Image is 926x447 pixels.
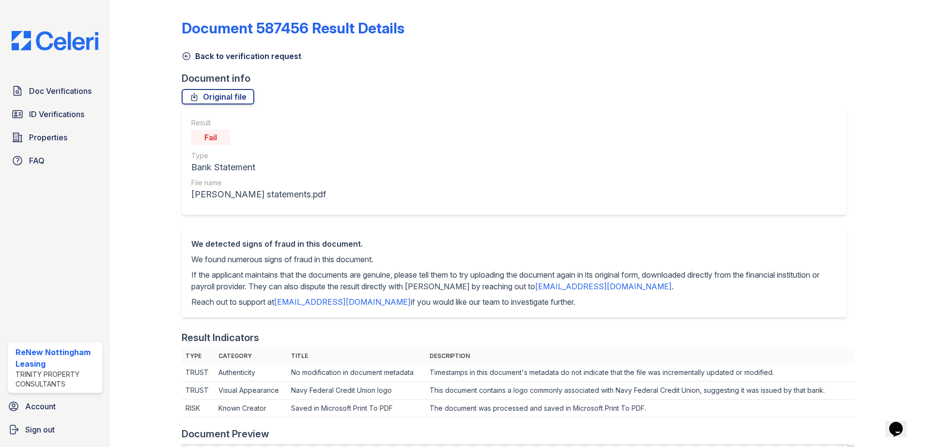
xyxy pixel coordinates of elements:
[426,364,854,382] td: Timestamps in this document's metadata do not indicate that the file was incrementally updated or...
[182,72,854,85] div: Document info
[8,81,102,101] a: Doc Verifications
[182,427,269,441] div: Document Preview
[191,296,837,308] p: Reach out to support at if you would like our team to investigate further.
[191,161,326,174] div: Bank Statement
[182,382,215,400] td: TRUST
[4,397,106,416] a: Account
[287,382,426,400] td: Navy Federal Credit Union logo
[885,408,916,437] iframe: chat widget
[15,346,98,370] div: ReNew Nottingham Leasing
[182,364,215,382] td: TRUST
[535,282,672,291] a: [EMAIL_ADDRESS][DOMAIN_NAME]
[8,128,102,147] a: Properties
[8,104,102,124] a: ID Verifications
[191,178,326,188] div: File name
[191,188,326,201] div: [PERSON_NAME] statements.pdf
[191,130,230,145] div: Fail
[672,282,674,291] span: .
[287,348,426,364] th: Title
[191,238,837,250] div: We detected signs of fraud in this document.
[15,370,98,389] div: Trinity Property Consultants
[4,31,106,50] img: CE_Logo_Blue-a8612792a0a2168367f1c8372b55b34899dd931a85d93a1a3d3e32e68fde9ad4.png
[215,364,287,382] td: Authenticity
[191,253,837,265] p: We found numerous signs of fraud in this document.
[182,400,215,417] td: RISK
[29,155,45,166] span: FAQ
[182,50,301,62] a: Back to verification request
[426,348,854,364] th: Description
[274,297,411,307] a: [EMAIL_ADDRESS][DOMAIN_NAME]
[191,151,326,161] div: Type
[287,364,426,382] td: No modification in document metadata
[25,401,56,412] span: Account
[29,132,67,143] span: Properties
[215,348,287,364] th: Category
[191,118,326,128] div: Result
[182,331,259,344] div: Result Indicators
[182,89,254,104] a: Original file
[182,19,404,37] a: Document 587456 Result Details
[8,151,102,170] a: FAQ
[29,108,84,120] span: ID Verifications
[182,348,215,364] th: Type
[29,85,92,97] span: Doc Verifications
[287,400,426,417] td: Saved in Microsoft Print To PDF
[25,424,55,435] span: Sign out
[4,420,106,439] a: Sign out
[426,382,854,400] td: This document contains a logo commonly associated with Navy Federal Credit Union, suggesting it w...
[215,400,287,417] td: Known Creator
[215,382,287,400] td: Visual Appearance
[426,400,854,417] td: The document was processed and saved in Microsoft Print To PDF.
[191,269,837,292] p: If the applicant maintains that the documents are genuine, please tell them to try uploading the ...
